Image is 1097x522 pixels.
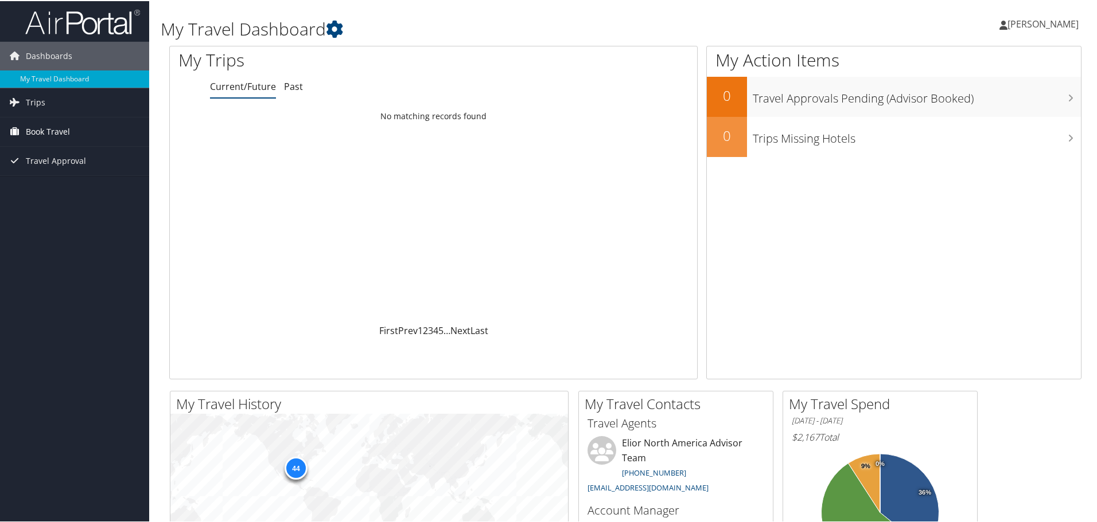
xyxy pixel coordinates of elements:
[876,460,885,466] tspan: 0%
[707,47,1081,71] h1: My Action Items
[284,456,307,478] div: 44
[433,323,438,336] a: 4
[792,414,968,425] h6: [DATE] - [DATE]
[170,105,697,125] td: No matching records found
[707,76,1081,116] a: 0Travel Approvals Pending (Advisor Booked)
[26,116,70,145] span: Book Travel
[25,7,140,34] img: airportal-logo.png
[178,47,469,71] h1: My Trips
[753,84,1081,105] h3: Travel Approvals Pending (Advisor Booked)
[919,488,931,495] tspan: 36%
[428,323,433,336] a: 3
[753,124,1081,146] h3: Trips Missing Hotels
[582,435,770,496] li: Elior North America Advisor Team
[423,323,428,336] a: 2
[588,414,764,430] h3: Travel Agents
[418,323,423,336] a: 1
[792,430,819,442] span: $2,167
[26,146,86,174] span: Travel Approval
[398,323,418,336] a: Prev
[622,466,686,477] a: [PHONE_NUMBER]
[284,79,303,92] a: Past
[1007,17,1079,29] span: [PERSON_NAME]
[444,323,450,336] span: …
[707,116,1081,156] a: 0Trips Missing Hotels
[707,85,747,104] h2: 0
[588,501,764,517] h3: Account Manager
[861,462,870,469] tspan: 9%
[707,125,747,144] h2: 0
[26,41,72,69] span: Dashboards
[379,323,398,336] a: First
[588,481,709,492] a: [EMAIL_ADDRESS][DOMAIN_NAME]
[792,430,968,442] h6: Total
[161,16,780,40] h1: My Travel Dashboard
[210,79,276,92] a: Current/Future
[999,6,1090,40] a: [PERSON_NAME]
[585,393,773,413] h2: My Travel Contacts
[789,393,977,413] h2: My Travel Spend
[176,393,568,413] h2: My Travel History
[26,87,45,116] span: Trips
[470,323,488,336] a: Last
[438,323,444,336] a: 5
[450,323,470,336] a: Next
